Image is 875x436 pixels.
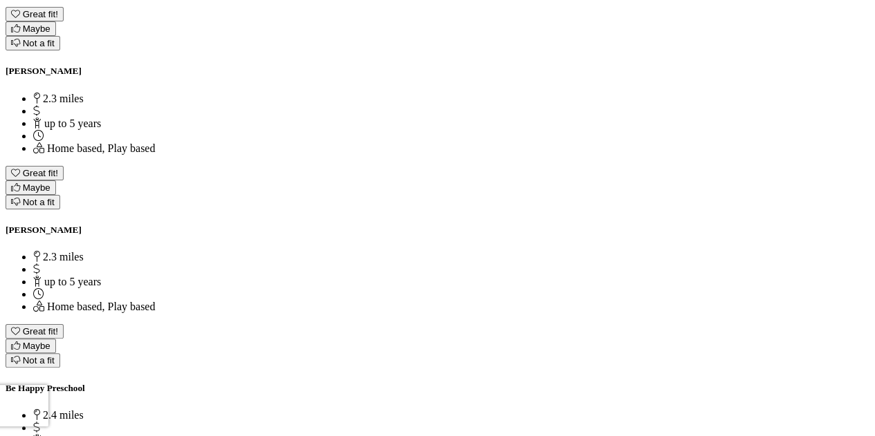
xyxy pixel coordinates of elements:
[6,36,60,50] button: Not a fit
[23,355,55,366] span: Not a fit
[47,142,155,154] span: Home based, Play based
[23,23,50,34] span: Maybe
[6,21,56,36] button: Maybe
[43,93,84,104] span: 2.3 miles
[23,182,50,193] span: Maybe
[23,341,50,351] span: Maybe
[6,225,869,236] h5: [PERSON_NAME]
[6,324,64,339] button: Great fit!
[23,9,58,19] span: Great fit!
[43,409,84,421] span: 2.4 miles
[23,197,55,207] span: Not a fit
[23,38,55,48] span: Not a fit
[6,195,60,209] button: Not a fit
[6,7,64,21] button: Great fit!
[6,66,869,77] h5: [PERSON_NAME]
[43,251,84,263] span: 2.3 miles
[6,383,869,394] h5: Be Happy Preschool
[6,353,60,368] button: Not a fit
[23,168,58,178] span: Great fit!
[44,276,101,287] span: up to 5 years
[44,117,101,129] span: up to 5 years
[6,166,64,180] button: Great fit!
[6,180,56,195] button: Maybe
[47,301,155,312] span: Home based, Play based
[23,326,58,337] span: Great fit!
[6,339,56,353] button: Maybe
